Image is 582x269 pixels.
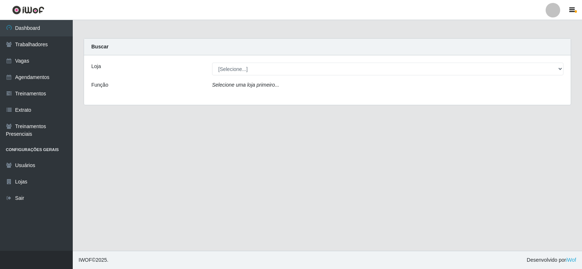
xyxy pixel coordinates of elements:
span: Desenvolvido por [527,256,576,264]
label: Função [91,81,108,89]
img: CoreUI Logo [12,5,44,15]
a: iWof [566,257,576,263]
i: Selecione uma loja primeiro... [212,82,279,88]
strong: Buscar [91,44,108,50]
label: Loja [91,63,101,70]
span: © 2025 . [79,256,108,264]
span: IWOF [79,257,92,263]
